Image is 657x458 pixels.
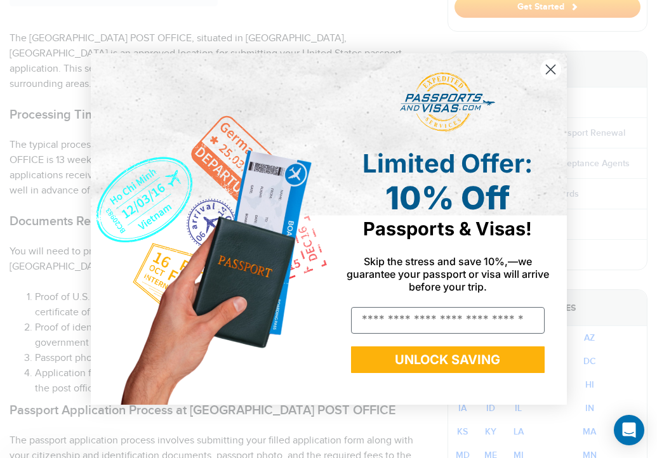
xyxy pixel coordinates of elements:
img: de9cda0d-0715-46ca-9a25-073762a91ba7.png [91,53,329,404]
div: Open Intercom Messenger [614,415,644,445]
button: Close dialog [540,58,562,81]
span: 10% Off [385,179,510,217]
img: passports and visas [400,72,495,132]
span: Passports & Visas! [363,218,532,240]
span: Skip the stress and save 10%,—we guarantee your passport or visa will arrive before your trip. [347,255,549,293]
span: Limited Offer: [362,148,533,179]
button: UNLOCK SAVING [351,346,545,373]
